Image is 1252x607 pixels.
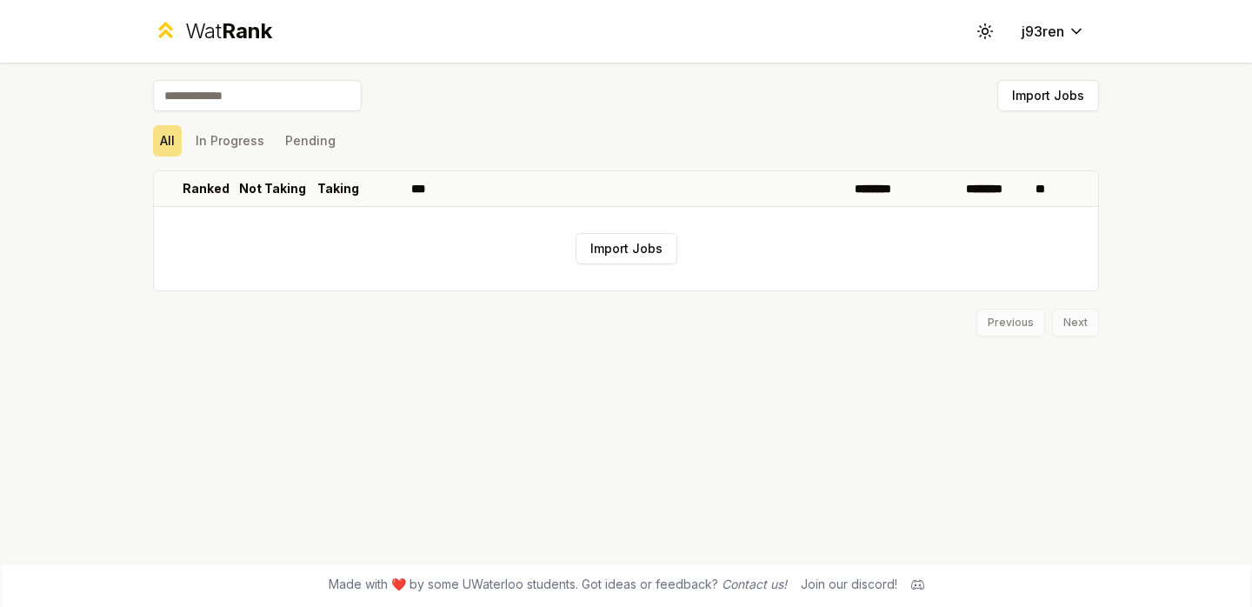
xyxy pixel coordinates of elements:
a: WatRank [153,17,272,45]
a: Contact us! [722,577,787,591]
button: All [153,125,182,157]
button: j93ren [1008,16,1099,47]
div: Join our discord! [801,576,897,593]
button: Import Jobs [576,233,677,264]
p: Ranked [183,180,230,197]
button: In Progress [189,125,271,157]
span: j93ren [1022,21,1064,42]
span: Made with ❤️ by some UWaterloo students. Got ideas or feedback? [329,576,787,593]
button: Pending [278,125,343,157]
div: Wat [185,17,272,45]
p: Taking [317,180,359,197]
span: Rank [222,18,272,43]
p: Not Taking [239,180,306,197]
button: Import Jobs [997,80,1099,111]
